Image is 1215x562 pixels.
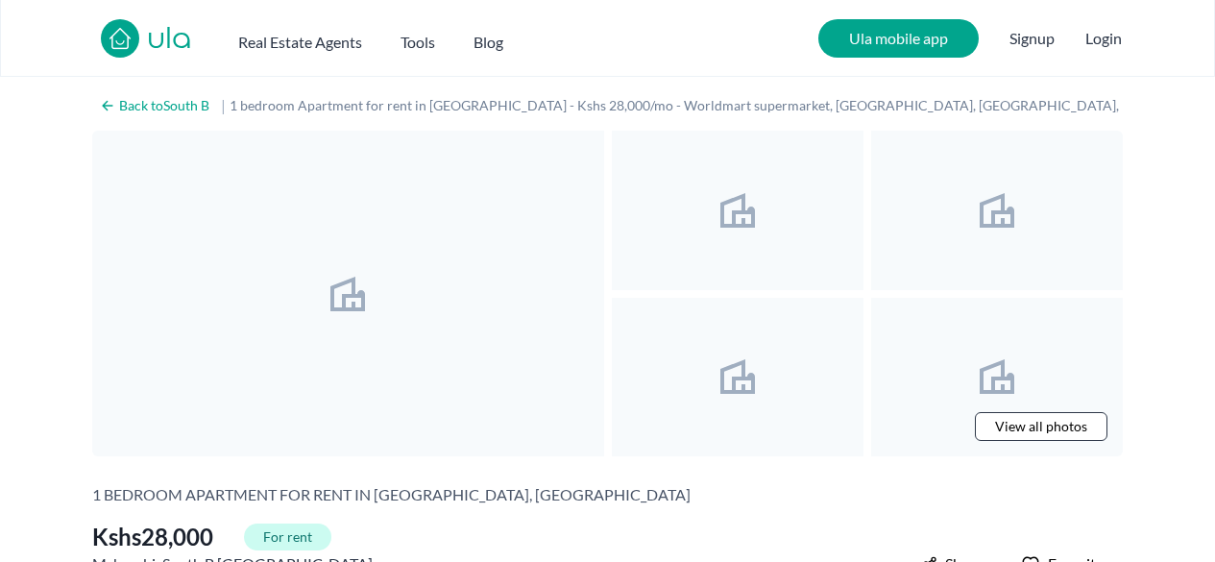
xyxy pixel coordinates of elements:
a: View all photos [975,412,1107,441]
span: View all photos [995,417,1087,436]
span: | [221,94,226,117]
a: ula [147,23,192,58]
nav: Main [238,23,542,54]
button: Tools [401,23,435,54]
a: Ula mobile app [818,19,979,58]
h2: Back to South B [119,96,209,115]
span: Signup [1009,19,1055,58]
h2: 1 bedroom Apartment for rent in [GEOGRAPHIC_DATA], [GEOGRAPHIC_DATA] [92,483,691,506]
button: Login [1085,27,1122,50]
a: Back toSouth B [92,92,217,119]
span: Kshs 28,000 [92,522,213,552]
button: Real Estate Agents [238,23,362,54]
span: For rent [244,524,331,550]
a: Blog [474,23,503,54]
h2: Tools [401,31,435,54]
h2: Real Estate Agents [238,31,362,54]
h2: Blog [474,31,503,54]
